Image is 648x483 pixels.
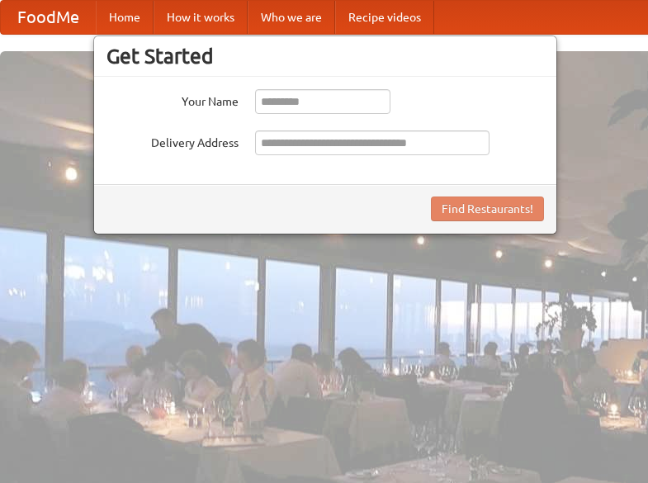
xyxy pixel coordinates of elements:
[106,89,239,110] label: Your Name
[106,44,544,69] h3: Get Started
[106,130,239,151] label: Delivery Address
[154,1,248,34] a: How it works
[335,1,434,34] a: Recipe videos
[248,1,335,34] a: Who we are
[1,1,96,34] a: FoodMe
[96,1,154,34] a: Home
[431,197,544,221] button: Find Restaurants!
